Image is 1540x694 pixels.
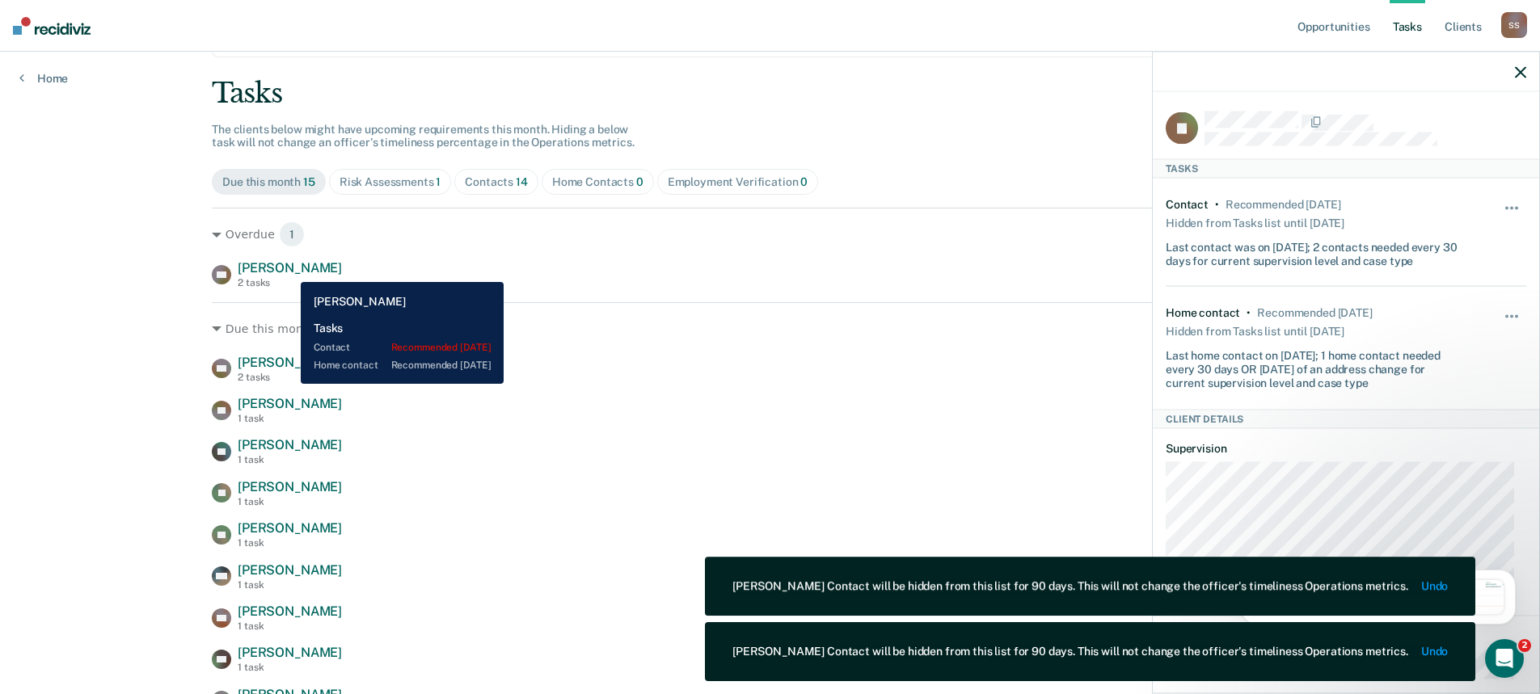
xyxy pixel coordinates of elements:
[238,496,342,507] div: 1 task
[238,437,342,452] span: [PERSON_NAME]
[668,175,808,189] div: Employment Verification
[732,645,1408,658] div: [PERSON_NAME] Contact will be hidden from this list for 90 days. This will not change the officer...
[19,71,68,86] a: Home
[238,604,342,619] span: [PERSON_NAME]
[319,316,352,342] span: 14
[552,175,643,189] div: Home Contacts
[238,454,342,465] div: 1 task
[1153,409,1539,428] div: Client Details
[303,175,315,188] span: 15
[340,175,441,189] div: Risk Assessments
[222,175,315,189] div: Due this month
[732,579,1408,593] div: [PERSON_NAME] Contact will be hidden from this list for 90 days. This will not change the officer...
[279,221,305,247] span: 1
[238,479,342,494] span: [PERSON_NAME]
[212,221,1328,247] div: Overdue
[1166,306,1240,320] div: Home contact
[238,396,342,411] span: [PERSON_NAME]
[1485,639,1524,678] iframe: Intercom live chat
[1166,211,1344,233] div: Hidden from Tasks list until [DATE]
[238,372,342,383] div: 2 tasks
[1226,197,1340,211] div: Recommended 2 days ago
[238,579,342,591] div: 1 task
[1501,12,1527,38] div: S S
[1153,158,1539,178] div: Tasks
[238,355,342,370] span: [PERSON_NAME]
[636,175,643,188] span: 0
[1247,306,1251,320] div: •
[238,413,342,424] div: 1 task
[238,277,342,288] div: 2 tasks
[238,620,342,632] div: 1 task
[1166,441,1526,455] dt: Supervision
[1217,537,1540,650] iframe: Intercom notifications message
[212,316,1328,342] div: Due this month
[238,520,342,536] span: [PERSON_NAME]
[1215,197,1219,211] div: •
[1518,639,1531,652] span: 2
[238,562,342,578] span: [PERSON_NAME]
[212,123,635,149] span: The clients below might have upcoming requirements this month. Hiding a below task will not chang...
[1421,579,1448,593] button: Undo
[212,77,1328,110] div: Tasks
[238,537,342,549] div: 1 task
[800,175,808,188] span: 0
[465,175,528,189] div: Contacts
[1257,306,1372,320] div: Recommended in 16 days
[1166,320,1344,343] div: Hidden from Tasks list until [DATE]
[238,662,342,673] div: 1 task
[238,645,342,660] span: [PERSON_NAME]
[1166,233,1466,267] div: Last contact was on [DATE]; 2 contacts needed every 30 days for current supervision level and cas...
[1166,343,1466,389] div: Last home contact on [DATE]; 1 home contact needed every 30 days OR [DATE] of an address change f...
[436,175,441,188] span: 1
[238,260,342,275] span: [PERSON_NAME]
[13,17,91,35] img: Recidiviz
[1166,197,1209,211] div: Contact
[516,175,528,188] span: 14
[1421,645,1448,658] button: Undo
